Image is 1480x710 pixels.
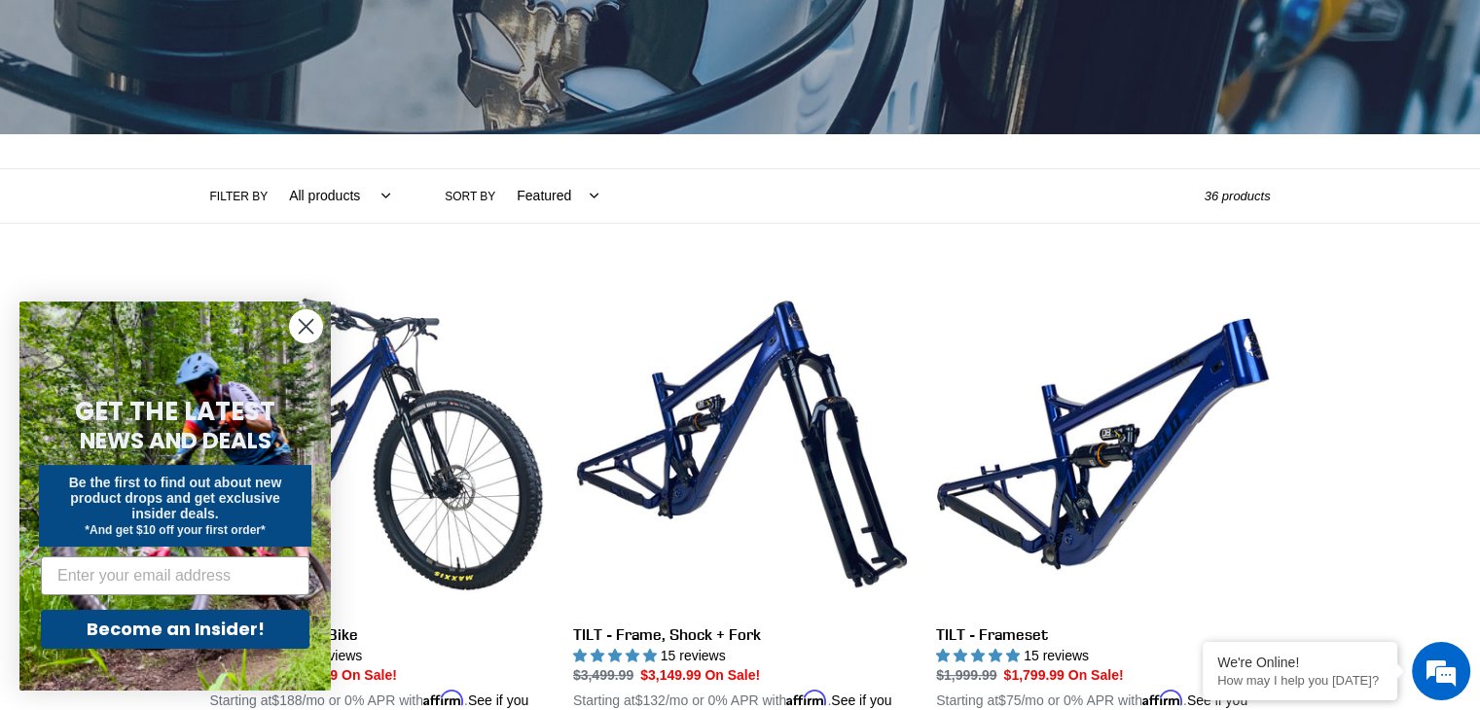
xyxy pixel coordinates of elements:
[41,610,309,649] button: Become an Insider!
[69,475,282,521] span: Be the first to find out about new product drops and get exclusive insider deals.
[41,556,309,595] input: Enter your email address
[85,523,265,537] span: *And get $10 off your first order*
[1217,673,1383,688] p: How may I help you today?
[210,188,269,205] label: Filter by
[445,188,495,205] label: Sort by
[75,394,275,429] span: GET THE LATEST
[1217,655,1383,670] div: We're Online!
[80,425,271,456] span: NEWS AND DEALS
[1205,189,1271,203] span: 36 products
[289,309,323,343] button: Close dialog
